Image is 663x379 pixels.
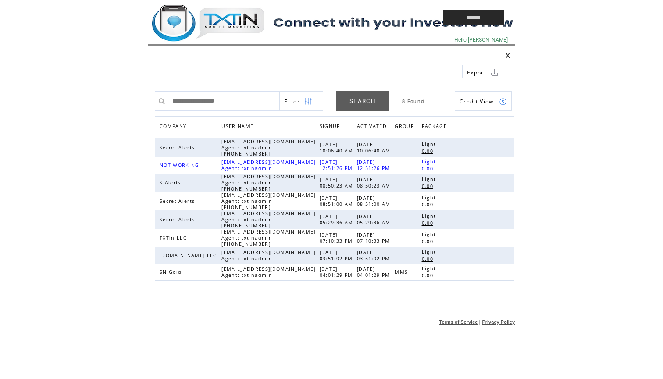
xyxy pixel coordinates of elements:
span: PACKAGE [422,121,449,134]
span: Light [422,266,438,272]
span: [EMAIL_ADDRESS][DOMAIN_NAME] Agent: txtinadmin [PHONE_NUMBER] [221,192,315,210]
span: USER NAME [221,121,256,134]
span: Secret Alerts [160,198,197,204]
span: 0.00 [422,273,435,279]
span: 0.00 [422,166,435,172]
span: [DATE] 10:06:40 AM [320,142,356,154]
span: Export to csv file [467,69,486,76]
span: 0.00 [422,148,435,154]
span: [DATE] 05:29:36 AM [357,213,393,226]
span: NOT WORKING [160,162,202,168]
span: [DATE] 05:29:36 AM [320,213,356,226]
span: Light [422,213,438,219]
span: [DATE] 10:06:40 AM [357,142,393,154]
span: [EMAIL_ADDRESS][DOMAIN_NAME] Agent: txtinadmin [221,266,315,278]
span: [DATE] 08:50:23 AM [357,177,393,189]
span: [EMAIL_ADDRESS][DOMAIN_NAME] Agent: txtinadmin [PHONE_NUMBER] [221,174,315,192]
span: [DATE] 08:50:23 AM [320,177,356,189]
span: Show Credits View [460,98,494,105]
a: GROUP [395,121,418,134]
a: 0.00 [422,147,438,155]
span: [DATE] 08:51:00 AM [320,195,356,207]
span: 0.00 [422,256,435,262]
span: Light [422,141,438,147]
span: Light [422,176,438,182]
span: 0.00 [422,183,435,189]
span: [DATE] 07:10:33 PM [320,232,355,244]
span: S Alerts [160,180,183,186]
span: SIGNUP [320,121,342,134]
span: [DATE] 12:51:26 PM [320,159,355,171]
a: SEARCH [336,91,389,111]
span: [DATE] 08:51:00 AM [357,195,393,207]
a: SIGNUP [320,123,342,128]
a: PACKAGE [422,121,451,134]
span: [DATE] 04:01:29 PM [320,266,355,278]
a: Credit View [455,91,512,111]
a: Terms of Service [439,319,478,325]
span: [DATE] 12:51:26 PM [357,159,392,171]
img: filters.png [304,92,312,111]
span: [EMAIL_ADDRESS][DOMAIN_NAME] Agent: txtinadmin [221,249,315,262]
span: TXTin LLC [160,235,189,241]
span: [DATE] 04:01:29 PM [357,266,392,278]
img: download.png [491,68,499,76]
a: ACTIVATED [357,121,391,134]
span: | [479,319,481,325]
span: SN Gold [160,269,184,275]
a: Export [462,65,506,78]
span: 8 Found [402,98,424,104]
a: 0.00 [422,201,438,208]
a: COMPANY [160,123,189,128]
span: [DATE] 03:51:02 PM [320,249,355,262]
span: Light [422,159,438,165]
span: [EMAIL_ADDRESS][DOMAIN_NAME] Agent: txtinadmin [PHONE_NUMBER] [221,210,315,229]
span: Secret Alerts [160,145,197,151]
a: 0.00 [422,272,438,279]
span: Hello [PERSON_NAME] [454,37,508,43]
span: MMS [395,269,410,275]
a: 0.00 [422,255,438,262]
span: ACTIVATED [357,121,389,134]
span: Light [422,195,438,201]
span: [DATE] 03:51:02 PM [357,249,392,262]
span: 0.00 [422,238,435,244]
span: [EMAIL_ADDRESS][DOMAIN_NAME] Agent: txtinadmin [PHONE_NUMBER] [221,229,315,247]
span: [DATE] 07:10:33 PM [357,232,392,244]
span: [EMAIL_ADDRESS][DOMAIN_NAME] Agent: txtinadmin [221,159,315,171]
a: USER NAME [221,123,256,128]
span: GROUP [395,121,416,134]
a: 0.00 [422,219,438,227]
span: Show filters [284,98,300,105]
span: [DOMAIN_NAME] LLC [160,252,219,259]
a: Filter [279,91,323,111]
span: COMPANY [160,121,189,134]
span: Light [422,231,438,237]
span: Light [422,249,438,255]
span: 0.00 [422,202,435,208]
span: [EMAIL_ADDRESS][DOMAIN_NAME] Agent: txtinadmin [PHONE_NUMBER] [221,138,315,157]
a: 0.00 [422,237,438,245]
a: Privacy Policy [482,319,515,325]
a: 0.00 [422,182,438,190]
span: Secret Alerts [160,216,197,223]
span: 0.00 [422,220,435,226]
a: 0.00 [422,165,438,172]
img: credits.png [499,98,507,106]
